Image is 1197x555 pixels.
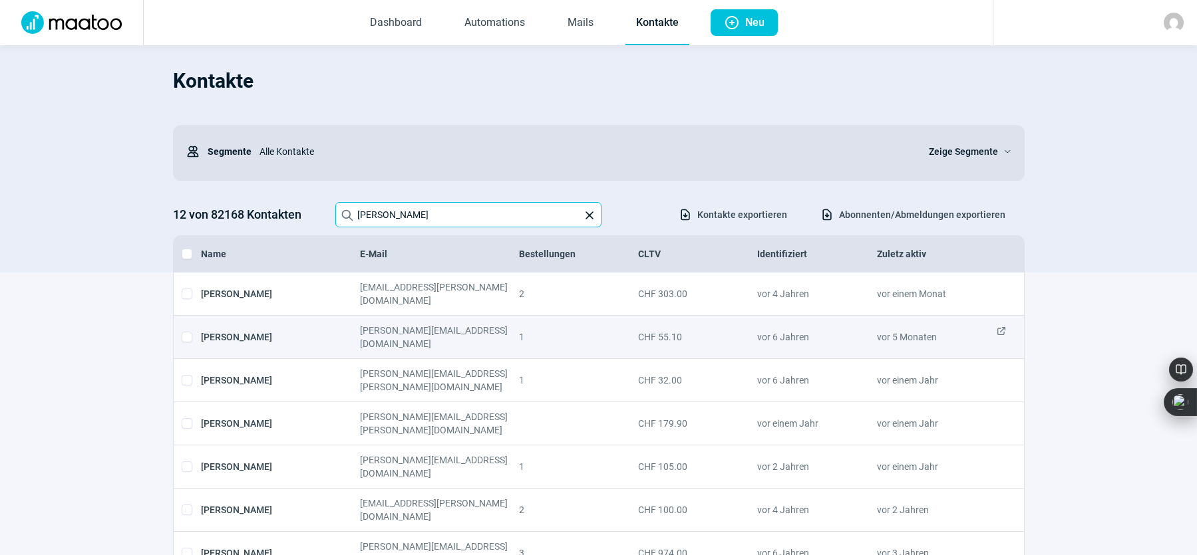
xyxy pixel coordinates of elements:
[697,204,787,225] span: Kontakte exportieren
[757,280,876,307] div: vor 4 Jahren
[360,410,519,437] div: [PERSON_NAME][EMAIL_ADDRESS][PERSON_NAME][DOMAIN_NAME]
[360,324,519,350] div: [PERSON_NAME][EMAIL_ADDRESS][DOMAIN_NAME]
[201,247,360,261] div: Name
[877,280,996,307] div: vor einem Monat
[360,280,519,307] div: [EMAIL_ADDRESS][PERSON_NAME][DOMAIN_NAME]
[201,280,360,307] div: [PERSON_NAME]
[519,453,638,480] div: 1
[929,144,998,160] span: Zeige Segmente
[557,1,604,45] a: Mails
[877,367,996,393] div: vor einem Jahr
[638,497,757,523] div: CHF 100.00
[335,202,601,227] input: Search
[877,453,996,480] div: vor einem Jahr
[877,497,996,523] div: vor 2 Jahren
[360,453,519,480] div: [PERSON_NAME][EMAIL_ADDRESS][DOMAIN_NAME]
[877,410,996,437] div: vor einem Jahr
[201,453,360,480] div: [PERSON_NAME]
[757,497,876,523] div: vor 4 Jahren
[757,367,876,393] div: vor 6 Jahren
[638,280,757,307] div: CHF 303.00
[173,58,1025,104] h1: Kontakte
[757,453,876,480] div: vor 2 Jahren
[252,138,913,165] div: Alle Kontakte
[757,324,876,350] div: vor 6 Jahren
[201,324,360,350] div: [PERSON_NAME]
[519,324,638,350] div: 1
[638,324,757,350] div: CHF 55.10
[519,280,638,307] div: 2
[519,497,638,523] div: 2
[1164,13,1184,33] img: avatar
[638,367,757,393] div: CHF 32.00
[519,367,638,393] div: 1
[454,1,536,45] a: Automations
[757,247,876,261] div: Identifiziert
[201,497,360,523] div: [PERSON_NAME]
[360,367,519,393] div: [PERSON_NAME][EMAIL_ADDRESS][PERSON_NAME][DOMAIN_NAME]
[519,247,638,261] div: Bestellungen
[201,367,360,393] div: [PERSON_NAME]
[360,247,519,261] div: E-Mail
[625,1,689,45] a: Kontakte
[839,204,1005,225] span: Abonnenten/Abmeldungen exportieren
[638,410,757,437] div: CHF 179.90
[173,204,322,225] h3: 12 von 82168 Kontakten
[806,203,1019,226] button: Abonnenten/Abmeldungen exportieren
[757,410,876,437] div: vor einem Jahr
[638,453,757,480] div: CHF 105.00
[877,324,996,350] div: vor 5 Monaten
[201,410,360,437] div: [PERSON_NAME]
[745,9,765,36] span: Neu
[711,9,778,36] button: Neu
[13,11,130,34] img: Logo
[638,247,757,261] div: CLTV
[360,497,519,523] div: [EMAIL_ADDRESS][PERSON_NAME][DOMAIN_NAME]
[877,247,996,261] div: Zuletz aktiv
[186,138,252,165] div: Segmente
[359,1,432,45] a: Dashboard
[665,203,801,226] button: Kontakte exportieren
